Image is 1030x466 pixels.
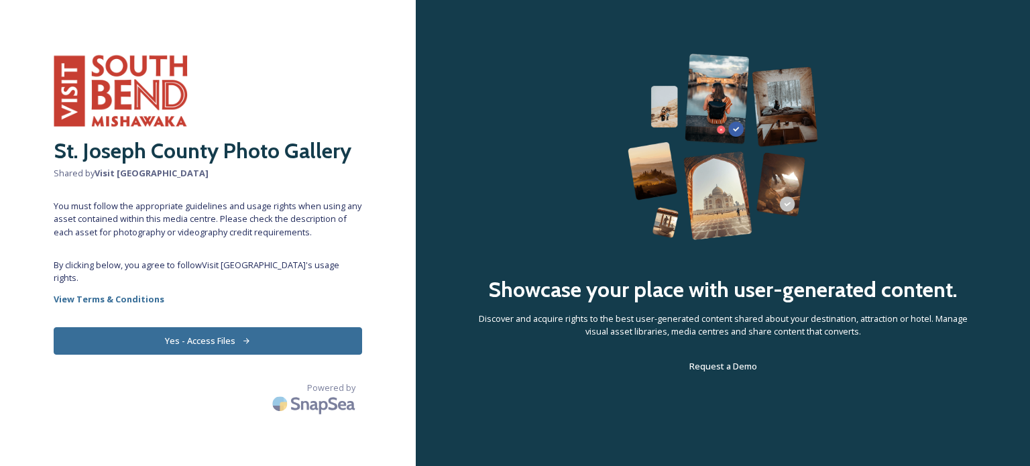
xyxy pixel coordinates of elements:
span: Discover and acquire rights to the best user-generated content shared about your destination, att... [469,312,976,338]
span: Request a Demo [689,360,757,372]
span: Powered by [307,382,355,394]
span: By clicking below, you agree to follow Visit [GEOGRAPHIC_DATA] 's usage rights. [54,259,362,284]
a: View Terms & Conditions [54,291,362,307]
img: SnapSea Logo [268,388,362,420]
img: 63b42ca75bacad526042e722_Group%20154-p-800.png [628,54,818,240]
button: Yes - Access Files [54,327,362,355]
strong: View Terms & Conditions [54,293,164,305]
span: You must follow the appropriate guidelines and usage rights when using any asset contained within... [54,200,362,239]
h2: Showcase your place with user-generated content. [488,274,958,306]
h2: St. Joseph County Photo Gallery [54,135,362,167]
strong: Visit [GEOGRAPHIC_DATA] [95,167,209,179]
span: Shared by [54,167,362,180]
a: Request a Demo [689,358,757,374]
img: visit-south-bend-mishawaka-logo-vector.png [54,54,188,128]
